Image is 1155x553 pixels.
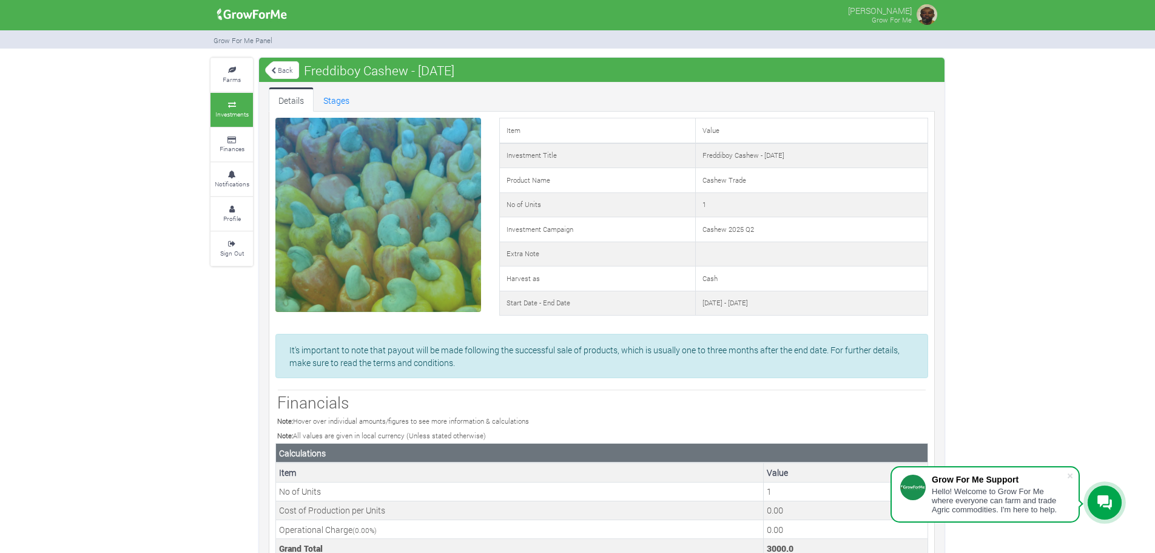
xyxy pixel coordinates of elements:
[220,144,244,153] small: Finances
[352,526,377,535] small: ( %)
[932,475,1066,484] div: Grow For Me Support
[276,482,764,501] td: No of Units
[695,168,928,193] td: Cashew Trade
[276,520,764,539] td: Operational Charge
[220,249,244,257] small: Sign Out
[695,143,928,168] td: Freddiboy Cashew - [DATE]
[223,75,241,84] small: Farms
[210,58,253,92] a: Farms
[210,93,253,126] a: Investments
[499,143,695,168] td: Investment Title
[223,214,241,223] small: Profile
[213,2,291,27] img: growforme image
[277,416,529,426] small: Hover over individual amounts/figures to see more information & calculations
[915,2,939,27] img: growforme image
[499,266,695,291] td: Harvest as
[872,15,912,24] small: Grow For Me
[277,431,293,440] b: Note:
[767,467,788,478] b: Value
[215,180,249,188] small: Notifications
[695,118,928,143] td: Value
[499,291,695,316] td: Start Date - End Date
[301,58,457,83] span: Freddiboy Cashew - [DATE]
[499,217,695,242] td: Investment Campaign
[499,118,695,143] td: Item
[265,60,299,80] a: Back
[764,482,928,501] td: This is the number of Units
[848,2,912,17] p: [PERSON_NAME]
[277,431,486,440] small: All values are given in local currency (Unless stated otherwise)
[314,87,359,112] a: Stages
[279,467,297,478] b: Item
[932,487,1066,514] div: Hello! Welcome to Grow For Me where everyone can farm and trade Agric commodities. I'm here to help.
[269,87,314,112] a: Details
[355,526,369,535] span: 0.00
[277,416,293,426] b: Note:
[215,110,249,118] small: Investments
[695,217,928,242] td: Cashew 2025 Q2
[289,344,914,369] p: It's important to note that payout will be made following the successful sale of products, which ...
[764,501,928,520] td: This is the cost of a Units
[210,197,253,231] a: Profile
[277,393,926,412] h3: Financials
[214,36,272,45] small: Grow For Me Panel
[695,192,928,217] td: 1
[695,291,928,316] td: [DATE] - [DATE]
[695,266,928,291] td: Cash
[499,192,695,217] td: No of Units
[499,168,695,193] td: Product Name
[499,242,695,266] td: Extra Note
[764,520,928,539] td: This is the operational charge by Grow For Me
[210,163,253,196] a: Notifications
[210,128,253,161] a: Finances
[276,501,764,520] td: Cost of Production per Units
[276,444,928,463] th: Calculations
[210,232,253,265] a: Sign Out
